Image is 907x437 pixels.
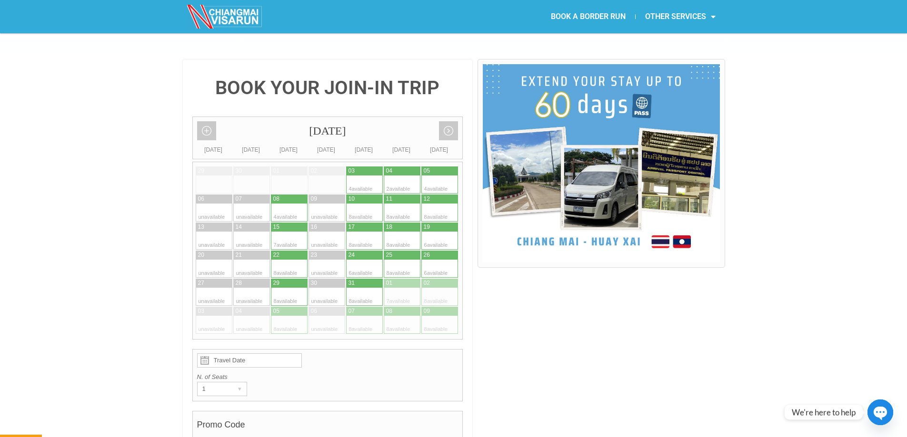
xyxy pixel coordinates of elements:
div: 28 [236,279,242,287]
div: 14 [236,223,242,231]
div: 02 [424,279,430,287]
label: N. of Seats [197,372,458,382]
div: 06 [311,307,317,315]
div: 08 [386,307,392,315]
div: 08 [273,195,279,203]
div: 06 [198,195,204,203]
div: 09 [311,195,317,203]
div: 04 [236,307,242,315]
div: 1 [198,382,229,396]
div: 16 [311,223,317,231]
div: 26 [424,251,430,259]
div: 02 [311,167,317,175]
div: [DATE] [270,145,308,155]
div: 30 [311,279,317,287]
div: [DATE] [308,145,345,155]
div: 11 [386,195,392,203]
div: [DATE] [195,145,232,155]
nav: Menu [454,6,725,28]
div: 20 [198,251,204,259]
div: 17 [349,223,355,231]
div: [DATE] [345,145,383,155]
div: 29 [273,279,279,287]
div: 30 [236,167,242,175]
div: 19 [424,223,430,231]
a: OTHER SERVICES [636,6,725,28]
div: 22 [273,251,279,259]
div: 29 [198,167,204,175]
div: [DATE] [383,145,420,155]
div: 21 [236,251,242,259]
div: 12 [424,195,430,203]
h4: BOOK YOUR JOIN-IN TRIP [192,78,463,97]
div: 23 [311,251,317,259]
div: 10 [349,195,355,203]
div: 05 [424,167,430,175]
div: [DATE] [193,117,463,145]
div: [DATE] [232,145,270,155]
div: 09 [424,307,430,315]
a: BOOK A BORDER RUN [541,6,635,28]
div: 05 [273,307,279,315]
div: 01 [273,167,279,175]
div: 25 [386,251,392,259]
div: 18 [386,223,392,231]
div: 13 [198,223,204,231]
div: 27 [198,279,204,287]
div: 15 [273,223,279,231]
div: ▾ [233,382,247,396]
div: 24 [349,251,355,259]
div: 03 [349,167,355,175]
div: [DATE] [420,145,458,155]
div: 04 [386,167,392,175]
div: 03 [198,307,204,315]
div: 31 [349,279,355,287]
div: 01 [386,279,392,287]
div: 07 [236,195,242,203]
div: 07 [349,307,355,315]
